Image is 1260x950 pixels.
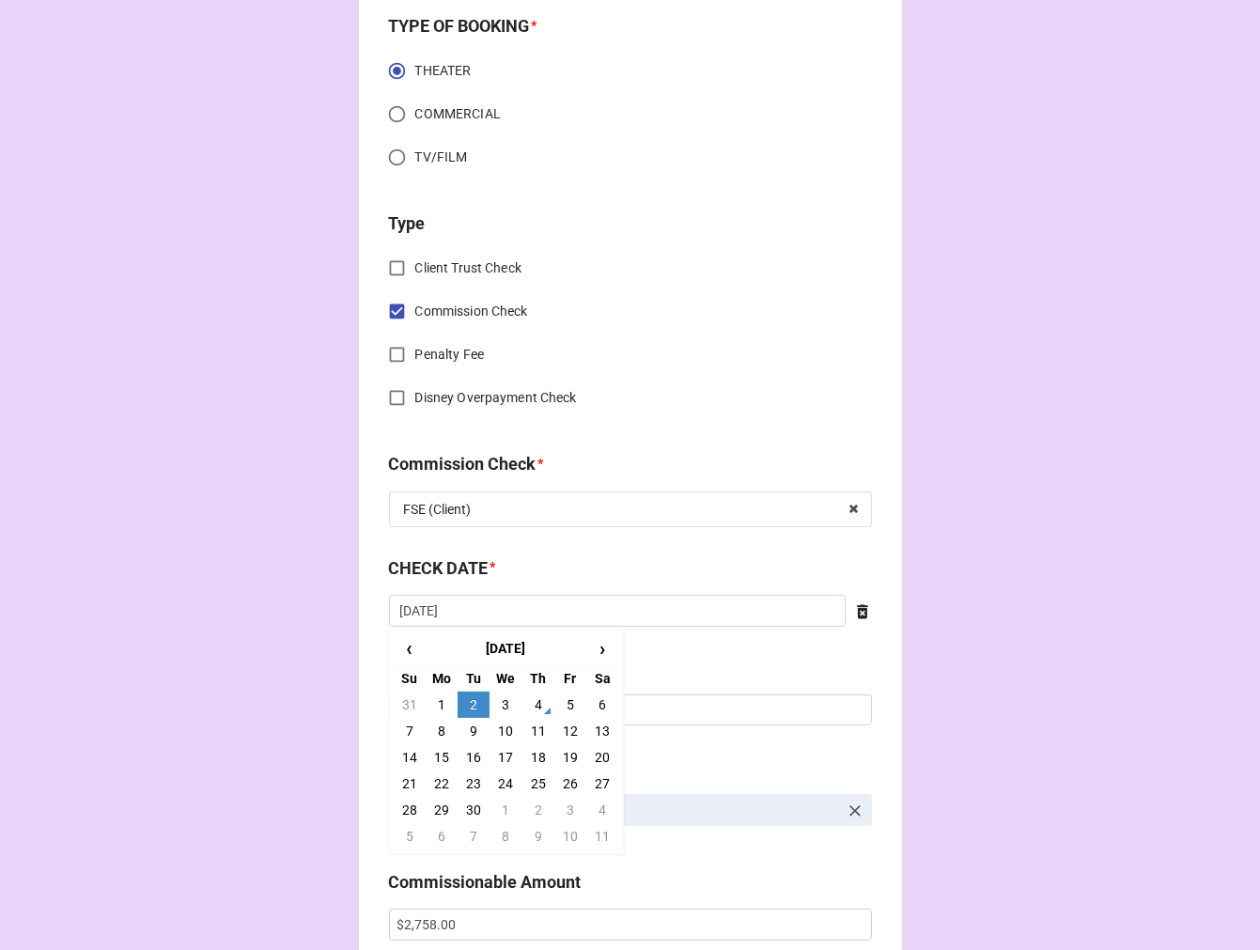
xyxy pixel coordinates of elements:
[458,744,490,771] td: 16
[394,823,426,849] td: 5
[415,61,472,81] span: THEATER
[490,744,521,771] td: 17
[458,771,490,797] td: 23
[586,823,618,849] td: 11
[415,258,521,278] span: Client Trust Check
[394,797,426,823] td: 28
[389,13,530,39] label: TYPE OF BOOKING
[426,665,458,692] th: Mo
[522,823,554,849] td: 9
[389,595,846,627] input: Date
[458,823,490,849] td: 7
[426,632,586,666] th: [DATE]
[490,797,521,823] td: 1
[554,692,586,718] td: 5
[389,555,489,582] label: CHECK DATE
[394,692,426,718] td: 31
[415,388,577,408] span: Disney Overpayment Check
[522,718,554,744] td: 11
[522,665,554,692] th: Th
[490,823,521,849] td: 8
[458,718,490,744] td: 9
[586,771,618,797] td: 27
[395,633,425,664] span: ‹
[586,744,618,771] td: 20
[490,665,521,692] th: We
[458,665,490,692] th: Tu
[394,744,426,771] td: 14
[404,503,472,516] div: FSE (Client)
[426,692,458,718] td: 1
[490,692,521,718] td: 3
[522,797,554,823] td: 2
[554,823,586,849] td: 10
[522,744,554,771] td: 18
[426,823,458,849] td: 6
[587,633,617,664] span: ›
[554,744,586,771] td: 19
[458,797,490,823] td: 30
[554,771,586,797] td: 26
[415,345,484,365] span: Penalty Fee
[394,718,426,744] td: 7
[490,771,521,797] td: 24
[426,718,458,744] td: 8
[586,797,618,823] td: 4
[554,797,586,823] td: 3
[458,692,490,718] td: 2
[389,451,537,477] label: Commission Check
[394,665,426,692] th: Su
[426,797,458,823] td: 29
[554,718,586,744] td: 12
[426,771,458,797] td: 22
[415,302,528,321] span: Commission Check
[554,665,586,692] th: Fr
[389,869,582,895] label: Commissionable Amount
[415,104,501,124] span: COMMERCIAL
[586,718,618,744] td: 13
[426,744,458,771] td: 15
[586,692,618,718] td: 6
[394,771,426,797] td: 21
[490,718,521,744] td: 10
[522,692,554,718] td: 4
[586,665,618,692] th: Sa
[522,771,554,797] td: 25
[389,210,426,237] label: Type
[415,148,468,167] span: TV/FILM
